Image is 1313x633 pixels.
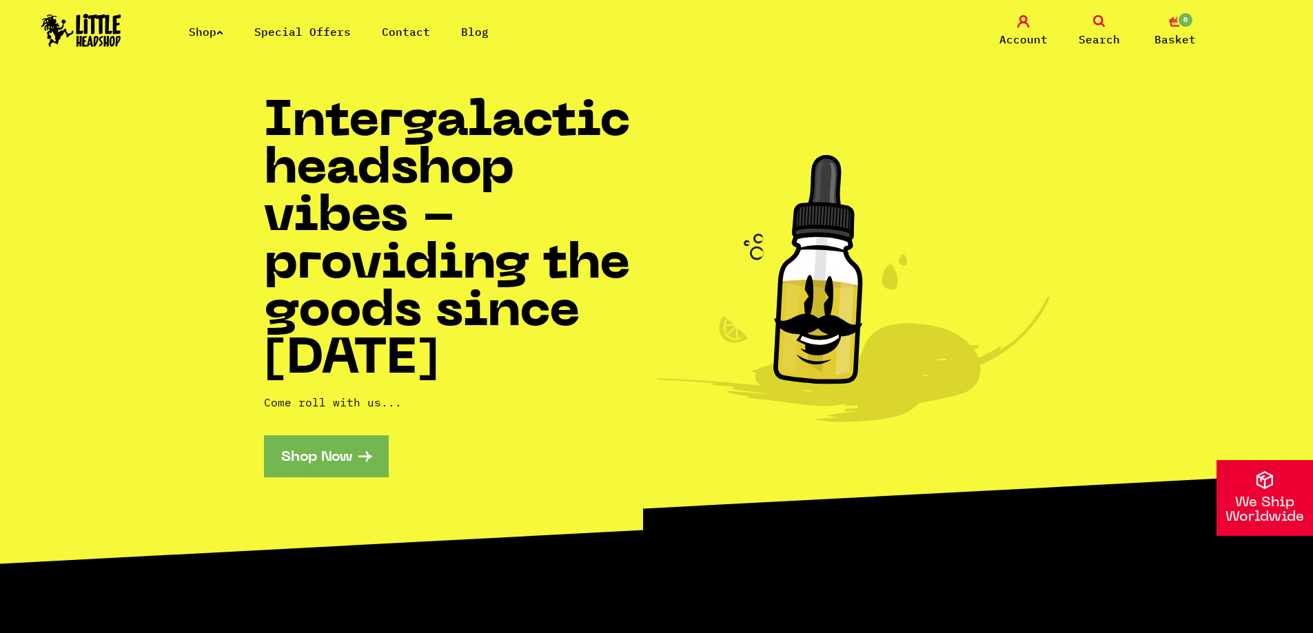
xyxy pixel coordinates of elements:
[1154,31,1196,48] span: Basket
[999,31,1048,48] span: Account
[254,25,351,39] a: Special Offers
[1065,15,1134,48] a: Search
[41,14,121,47] img: Little Head Shop Logo
[189,25,223,39] a: Shop
[1177,12,1194,28] span: 0
[382,25,430,39] a: Contact
[1079,31,1120,48] span: Search
[1141,15,1210,48] a: 0 Basket
[264,99,657,384] h1: Intergalactic headshop vibes - providing the goods since [DATE]
[264,435,389,477] a: Shop Now
[461,25,489,39] a: Blog
[1217,496,1313,525] p: We Ship Worldwide
[264,394,657,411] p: Come roll with us...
